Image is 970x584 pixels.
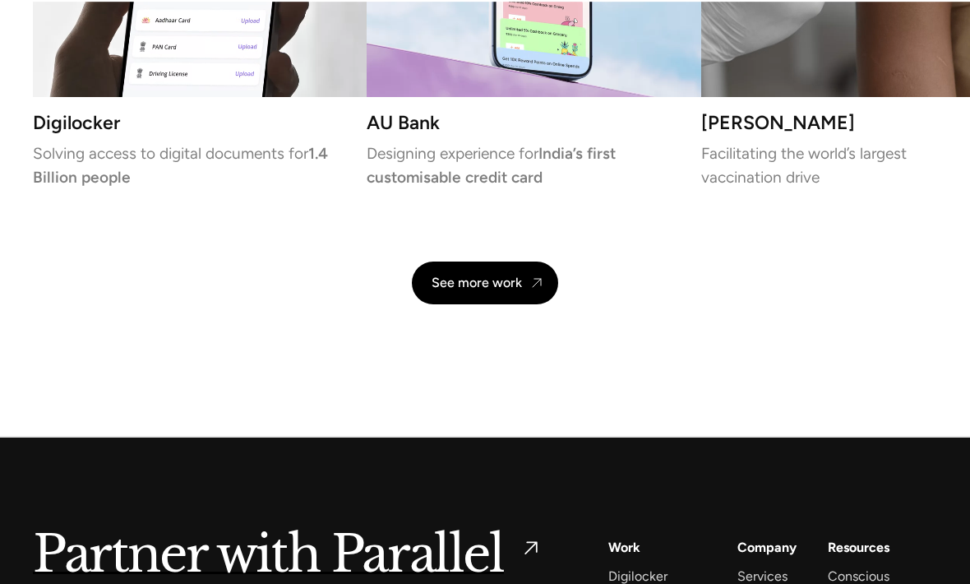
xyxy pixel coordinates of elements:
a: Work [608,536,640,559]
h5: Partner with Parallel [33,536,504,574]
a: See more work [412,262,558,304]
div: Resources [828,536,889,559]
strong: 1.4 Billion people [33,144,328,187]
h3: Digilocker [33,116,334,130]
h3: AU Bank [367,116,667,130]
a: Company [737,536,797,559]
strong: India’s first customisable credit card [367,144,616,187]
p: Solving access to digital documents for [33,148,334,183]
div: See more work [432,275,522,290]
a: Partner with Parallel [33,536,543,574]
p: Designing experience for [367,148,667,183]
